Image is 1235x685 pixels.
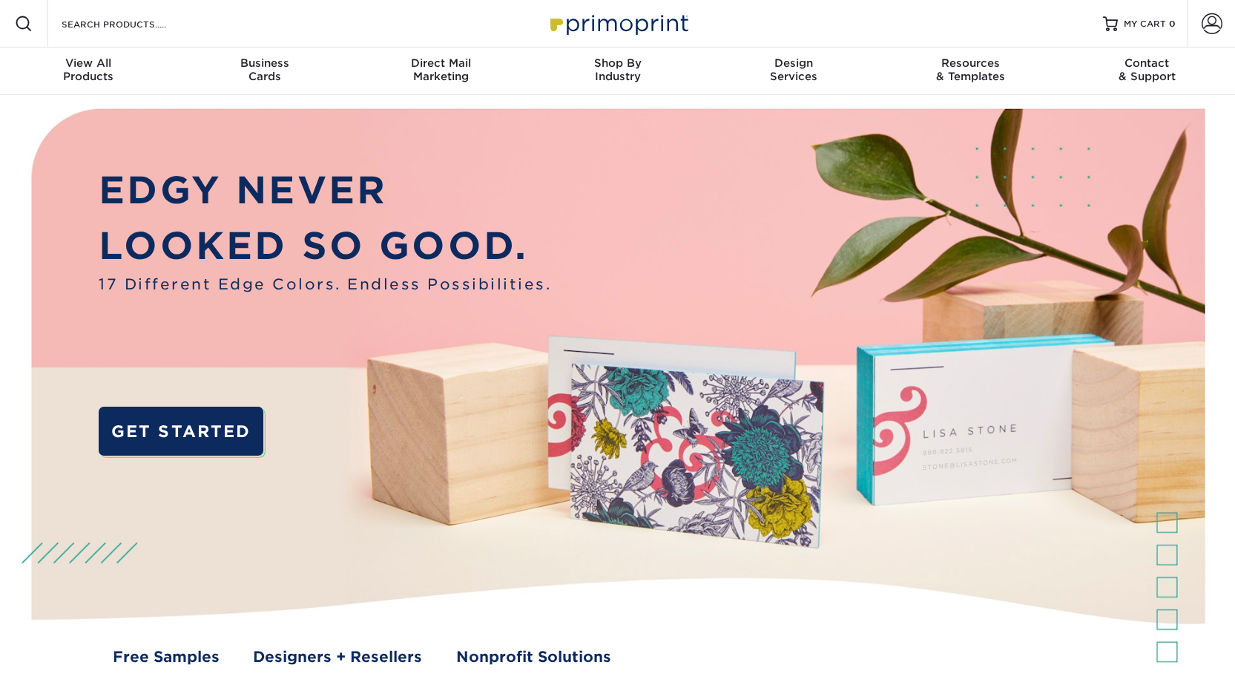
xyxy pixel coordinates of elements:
[882,47,1058,95] a: Resources& Templates
[177,47,353,95] a: BusinessCards
[253,646,422,669] a: Designers + Resellers
[113,646,220,669] a: Free Samples
[353,56,530,70] span: Direct Mail
[1058,47,1235,95] a: Contact& Support
[705,47,882,95] a: DesignServices
[177,56,353,70] span: Business
[99,163,551,218] p: EDGY NEVER
[530,47,706,95] a: Shop ByIndustry
[99,407,263,456] a: GET STARTED
[60,15,205,33] input: SEARCH PRODUCTS.....
[353,56,530,83] div: Marketing
[1124,18,1166,30] span: MY CART
[882,56,1058,70] span: Resources
[530,56,706,70] span: Shop By
[353,47,530,95] a: Direct MailMarketing
[705,56,882,83] div: Services
[99,274,551,296] span: 17 Different Edge Colors. Endless Possibilities.
[705,56,882,70] span: Design
[530,56,706,83] div: Industry
[456,646,611,669] a: Nonprofit Solutions
[882,56,1058,83] div: & Templates
[1169,19,1176,29] span: 0
[177,56,353,83] div: Cards
[1058,56,1235,83] div: & Support
[544,7,692,39] img: Primoprint
[99,218,551,274] p: LOOKED SO GOOD.
[1058,56,1235,70] span: Contact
